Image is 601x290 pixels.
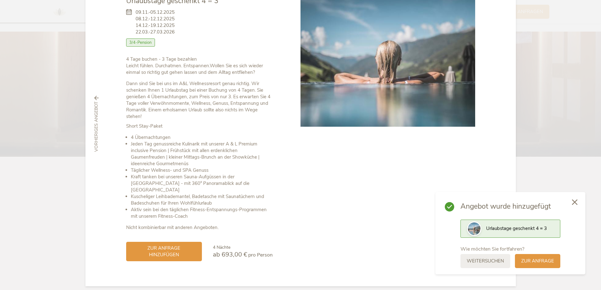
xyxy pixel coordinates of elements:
[468,222,480,235] img: Preview
[213,250,247,259] span: ab 693,00 €
[126,123,162,129] strong: Short Stay-Paket
[460,246,524,252] span: Wie möchten Sie fortfahren?
[131,193,273,206] li: Kuscheliger Leihbademantel, Badetasche mit Saunatüchern und Badeschuhen für Ihren Wohlfühlurlaub
[136,9,175,35] span: 09.11.-05.12.2025 08.12.-12.12.2025 14.12.-19.12.2025 22.03.-27.03.2026
[131,141,273,167] li: Jeden Tag genussreiche Kulinarik mit unserer A & L Premium inclusive Pension | Frühstück mit alle...
[467,258,504,264] span: weitersuchen
[132,245,196,258] span: zur Anfrage hinzufügen
[126,56,197,62] b: 4 Tage buchen - 3 Tage bezahlen
[248,252,273,258] span: pro Person
[126,224,218,231] strong: Nicht kombinierbar mit anderen Angeboten.
[521,258,554,264] span: zur Anfrage
[126,38,155,47] span: 3/4-Pension
[486,225,547,231] span: Urlaubstage geschenkt 4 = 3
[131,134,273,141] li: 4 Übernachtungen
[213,244,230,250] span: 4 Nächte
[126,56,273,76] p: Leicht fühlen. Durchatmen. Entspannen.
[126,80,273,120] p: Dann sind Sie bei uns im A&L Wellnessresort genau richtig. Wir schenken Ihnen 1 Urlaubstag bei ei...
[131,167,273,174] li: Täglicher Wellness- und SPA Genuss
[131,206,273,220] li: Aktiv sein bei den täglichen Fitness-Entspannungs-Programmen mit unserem Fitness-Coach
[126,63,263,75] strong: Wollen Sie es sich wieder einmal so richtig gut gehen lassen und dem Alltag entfliehen?
[131,174,273,193] li: Kraft tanken bei unseren Sauna-Aufgüssen in der [GEOGRAPHIC_DATA] - mit 360° Panoramablick auf di...
[460,201,560,211] span: Angebot wurde hinzugefügt
[93,102,100,152] span: vorheriges Angebot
